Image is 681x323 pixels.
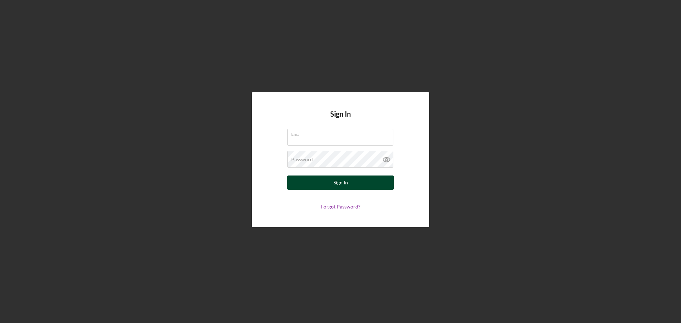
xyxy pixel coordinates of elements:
[291,129,393,137] label: Email
[333,176,348,190] div: Sign In
[321,204,360,210] a: Forgot Password?
[287,176,394,190] button: Sign In
[291,157,313,162] label: Password
[330,110,351,129] h4: Sign In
